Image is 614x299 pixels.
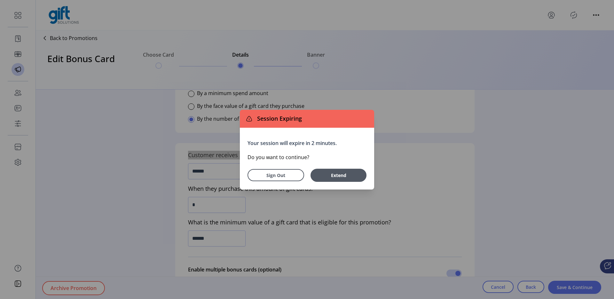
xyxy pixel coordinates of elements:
span: Extend [314,172,363,179]
p: Your session will expire in 2 minutes. [248,139,366,147]
button: Sign Out [248,169,304,181]
button: Extend [311,169,366,182]
span: Session Expiring [255,114,302,123]
span: Sign Out [256,172,296,179]
p: Do you want to continue? [248,153,366,161]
